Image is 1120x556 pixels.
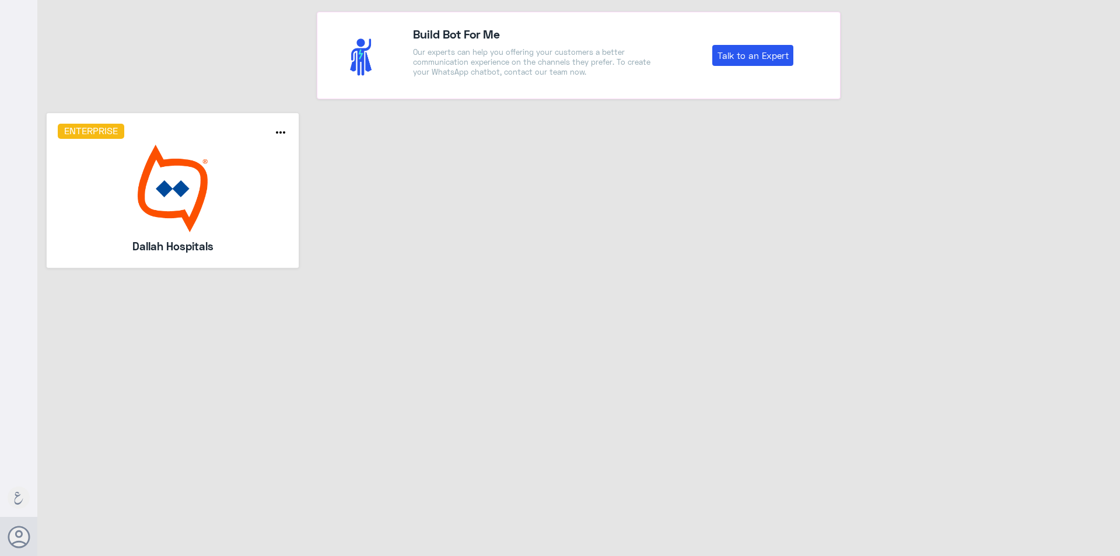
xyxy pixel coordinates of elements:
[413,47,657,77] p: Our experts can help you offering your customers a better communication experience on the channel...
[8,526,30,548] button: Avatar
[89,238,257,254] h5: Dallah Hospitals
[274,125,288,142] button: more_horiz
[274,125,288,139] i: more_horiz
[58,145,288,232] img: bot image
[58,124,125,139] h6: Enterprise
[413,25,657,43] h4: Build Bot For Me
[712,45,793,66] a: Talk to an Expert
